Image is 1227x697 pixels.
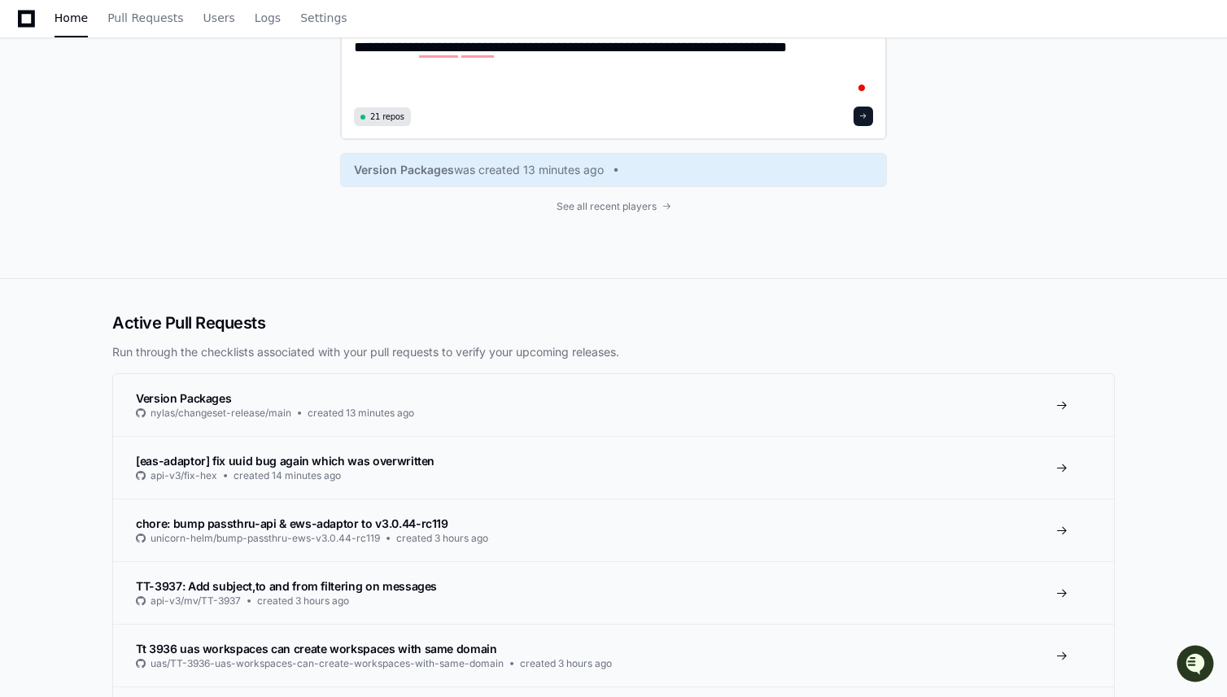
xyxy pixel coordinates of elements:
[136,579,437,593] span: TT-3937: Add subject,to and from filtering on messages
[255,13,281,23] span: Logs
[257,595,349,608] span: created 3 hours ago
[162,171,197,183] span: Pylon
[136,391,231,405] span: Version Packages
[151,532,380,545] span: unicorn-helm/bump-passthru-ews-v3.0.44-rc119
[203,13,235,23] span: Users
[113,561,1114,624] a: TT-3937: Add subject,to and from filtering on messagesapi-v3/mv/TT-3937created 3 hours ago
[113,624,1114,686] a: Tt 3936 uas workspaces can create workspaces with same domainuas/TT-3936-uas-workspaces-can-creat...
[370,111,404,123] span: 21 repos
[151,595,241,608] span: api-v3/mv/TT-3937
[300,13,347,23] span: Settings
[55,121,267,137] div: Start new chat
[520,657,612,670] span: created 3 hours ago
[396,532,488,545] span: created 3 hours ago
[136,642,497,656] span: Tt 3936 uas workspaces can create workspaces with same domain
[308,407,414,420] span: created 13 minutes ago
[112,344,1115,360] p: Run through the checklists associated with your pull requests to verify your upcoming releases.
[151,469,217,482] span: api-v3/fix-hex
[454,162,604,178] span: was created 13 minutes ago
[136,516,448,530] span: chore: bump passthru-api & ews-adaptor to v3.0.44-rc119
[16,65,296,91] div: Welcome
[151,407,291,420] span: nylas/changeset-release/main
[16,121,46,150] img: 1756235613930-3d25f9e4-fa56-45dd-b3ad-e072dfbd1548
[136,454,434,468] span: [eas-adaptor] fix uuid bug again which was overwritten
[151,657,504,670] span: uas/TT-3936-uas-workspaces-can-create-workspaces-with-same-domain
[354,162,873,178] a: Version Packageswas created 13 minutes ago
[113,436,1114,499] a: [eas-adaptor] fix uuid bug again which was overwrittenapi-v3/fix-hexcreated 14 minutes ago
[234,469,341,482] span: created 14 minutes ago
[113,374,1114,436] a: Version Packagesnylas/changeset-release/maincreated 13 minutes ago
[340,200,887,213] a: See all recent players
[115,170,197,183] a: Powered byPylon
[55,137,206,150] div: We're available if you need us!
[112,311,1115,334] h2: Active Pull Requests
[557,200,657,213] span: See all recent players
[354,162,454,178] span: Version Packages
[113,499,1114,561] a: chore: bump passthru-api & ews-adaptor to v3.0.44-rc119unicorn-helm/bump-passthru-ews-v3.0.44-rc1...
[55,13,88,23] span: Home
[16,16,49,49] img: PlayerZero
[1175,643,1219,687] iframe: Open customer support
[277,126,296,146] button: Start new chat
[107,13,183,23] span: Pull Requests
